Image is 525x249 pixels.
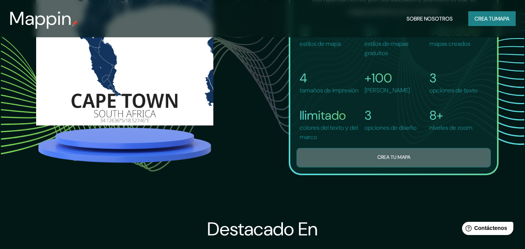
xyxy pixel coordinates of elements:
[9,6,72,31] font: Mappin
[474,15,495,22] font: Crea tu
[429,70,436,86] font: 3
[300,40,341,48] font: estilos de mapa
[300,70,307,86] font: 4
[429,86,478,94] font: opciones de texto
[468,11,516,26] button: Crea tumapa
[365,86,410,94] font: [PERSON_NAME]
[300,124,358,141] font: colores del texto y del marco
[36,125,213,165] img: platform.png
[72,20,78,26] img: pin de mapeo
[495,15,509,22] font: mapa
[429,40,470,48] font: mapas creados
[365,124,417,132] font: opciones de diseño
[406,15,453,22] font: Sobre nosotros
[365,107,372,124] font: 3
[429,107,443,124] font: 8+
[300,86,359,94] font: tamaños de impresión
[429,124,473,132] font: niveles de zoom
[207,217,318,241] font: Destacado en
[300,107,346,124] font: Ilimitado
[456,219,516,240] iframe: Lanzador de widgets de ayuda
[403,11,456,26] button: Sobre nosotros
[297,148,491,167] button: Crea tu mapa
[365,70,392,86] font: +100
[365,40,408,57] font: estilos de mapas gratuitos
[377,154,410,161] font: Crea tu mapa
